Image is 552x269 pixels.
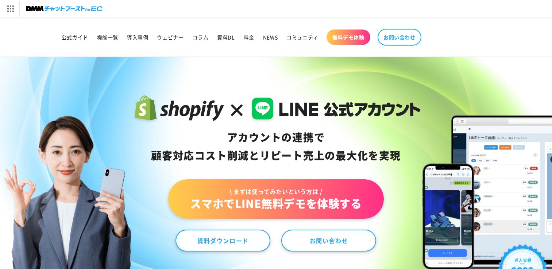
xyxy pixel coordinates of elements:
[332,34,364,40] span: 無料デモ体験
[153,30,188,45] a: ウェビナー
[217,34,235,40] span: 資料DL
[168,179,383,219] a: \ まずは使ってみたいという方は /スマホでLINE無料デモを体験する
[188,30,213,45] a: コラム
[1,1,19,16] img: サービス
[327,30,370,45] a: 無料デモ体験
[127,34,148,40] span: 導入事例
[286,34,319,40] span: コミュニティ
[378,29,421,46] a: お問い合わせ
[93,30,123,45] a: 機能一覧
[26,4,103,14] img: チャットブーストforEC
[190,187,362,195] span: \ まずは使ってみたいという方は /
[383,34,416,40] span: お問い合わせ
[192,34,208,40] span: コラム
[131,128,421,165] div: アカウントの連携で 顧客対応コスト削減と リピート売上の 最大化を実現
[175,230,270,252] a: 資料ダウンロード
[239,30,259,45] a: 料金
[123,30,153,45] a: 導入事例
[263,34,278,40] span: NEWS
[62,34,88,40] span: 公式ガイド
[57,30,93,45] a: 公式ガイド
[282,30,323,45] a: コミュニティ
[281,230,376,252] a: お問い合わせ
[244,34,254,40] span: 料金
[97,34,118,40] span: 機能一覧
[157,34,184,40] span: ウェビナー
[259,30,282,45] a: NEWS
[213,30,239,45] a: 資料DL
